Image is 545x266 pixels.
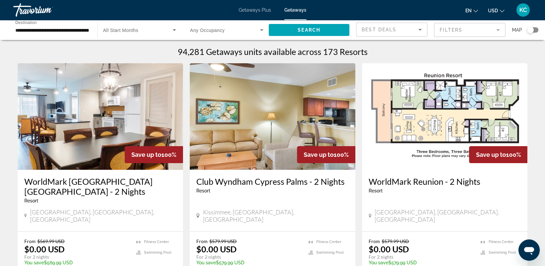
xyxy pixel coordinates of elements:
[196,238,208,244] span: From
[131,151,161,158] span: Save up to
[488,6,504,15] button: Change currency
[13,1,80,19] a: Travorium
[297,146,355,163] div: 100%
[316,250,344,255] span: Swimming Pool
[375,208,521,223] span: [GEOGRAPHIC_DATA], [GEOGRAPHIC_DATA], [GEOGRAPHIC_DATA]
[304,151,334,158] span: Save up to
[269,24,349,36] button: Search
[24,176,177,196] a: WorldMark [GEOGRAPHIC_DATA] [GEOGRAPHIC_DATA] - 2 Nights
[465,8,472,13] span: en
[382,238,409,244] span: $579.99 USD
[144,240,169,244] span: Fitness Center
[476,151,506,158] span: Save up to
[24,238,36,244] span: From
[514,3,532,17] button: User Menu
[369,188,383,193] span: Resort
[369,176,521,186] a: WorldMark Reunion - 2 Nights
[488,250,516,255] span: Swimming Pool
[190,63,355,170] img: 3995I01X.jpg
[284,7,306,13] a: Getaways
[316,240,341,244] span: Fitness Center
[196,188,210,193] span: Resort
[488,240,513,244] span: Fitness Center
[488,8,498,13] span: USD
[37,238,65,244] span: $569.99 USD
[196,260,302,265] p: $579.99 USD
[203,208,349,223] span: Kissimmee, [GEOGRAPHIC_DATA], [GEOGRAPHIC_DATA]
[18,63,183,170] img: 5945I01X.jpg
[190,28,225,33] span: Any Occupancy
[369,238,380,244] span: From
[469,146,527,163] div: 100%
[209,238,237,244] span: $579.99 USD
[196,260,216,265] span: You save
[24,198,38,203] span: Resort
[239,7,271,13] a: Getaways Plus
[362,63,528,170] img: C409F01X.jpg
[178,47,368,57] h1: 94,281 Getaways units available across 173 Resorts
[196,244,237,254] p: $0.00 USD
[465,6,478,15] button: Change language
[369,260,388,265] span: You save
[362,26,422,34] mat-select: Sort by
[196,254,302,260] p: For 2 nights
[24,254,130,260] p: For 2 nights
[369,260,474,265] p: $579.99 USD
[24,260,130,265] p: $569.99 USD
[434,23,505,37] button: Filter
[24,260,44,265] span: You save
[103,28,138,33] span: All Start Months
[298,27,320,33] span: Search
[512,25,522,35] span: Map
[369,244,409,254] p: $0.00 USD
[369,254,474,260] p: For 2 nights
[15,20,37,25] span: Destination
[125,146,183,163] div: 100%
[196,176,349,186] a: Club Wyndham Cypress Palms - 2 Nights
[518,239,540,261] iframe: Button to launch messaging window
[30,208,176,223] span: [GEOGRAPHIC_DATA], [GEOGRAPHIC_DATA], [GEOGRAPHIC_DATA]
[144,250,171,255] span: Swimming Pool
[24,244,65,254] p: $0.00 USD
[519,7,527,13] span: KC
[362,27,396,32] span: Best Deals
